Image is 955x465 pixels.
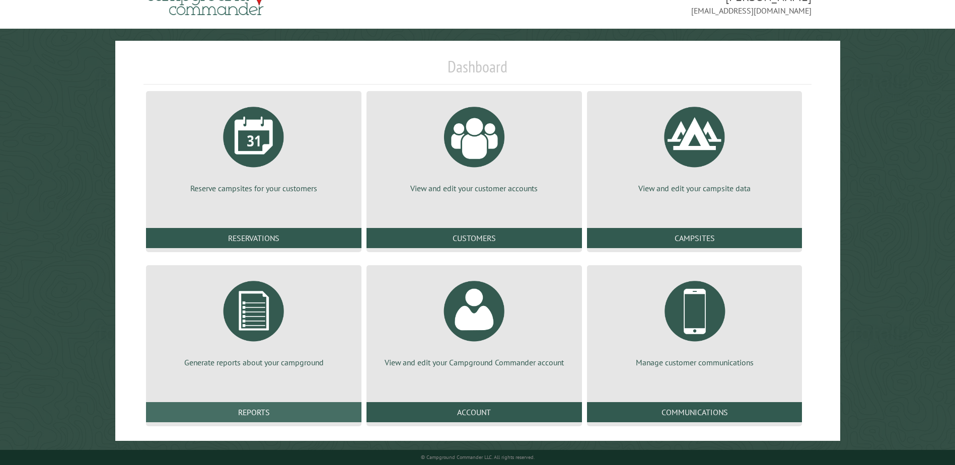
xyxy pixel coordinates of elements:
p: View and edit your campsite data [599,183,790,194]
a: View and edit your customer accounts [379,99,570,194]
a: Account [366,402,582,422]
a: Reports [146,402,361,422]
a: Campsites [587,228,802,248]
a: View and edit your Campground Commander account [379,273,570,368]
a: Reservations [146,228,361,248]
p: Manage customer communications [599,357,790,368]
a: View and edit your campsite data [599,99,790,194]
p: View and edit your Campground Commander account [379,357,570,368]
h1: Dashboard [143,57,811,85]
a: Manage customer communications [599,273,790,368]
a: Generate reports about your campground [158,273,349,368]
small: © Campground Commander LLC. All rights reserved. [421,454,535,460]
a: Reserve campsites for your customers [158,99,349,194]
p: Reserve campsites for your customers [158,183,349,194]
p: View and edit your customer accounts [379,183,570,194]
a: Communications [587,402,802,422]
a: Customers [366,228,582,248]
p: Generate reports about your campground [158,357,349,368]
